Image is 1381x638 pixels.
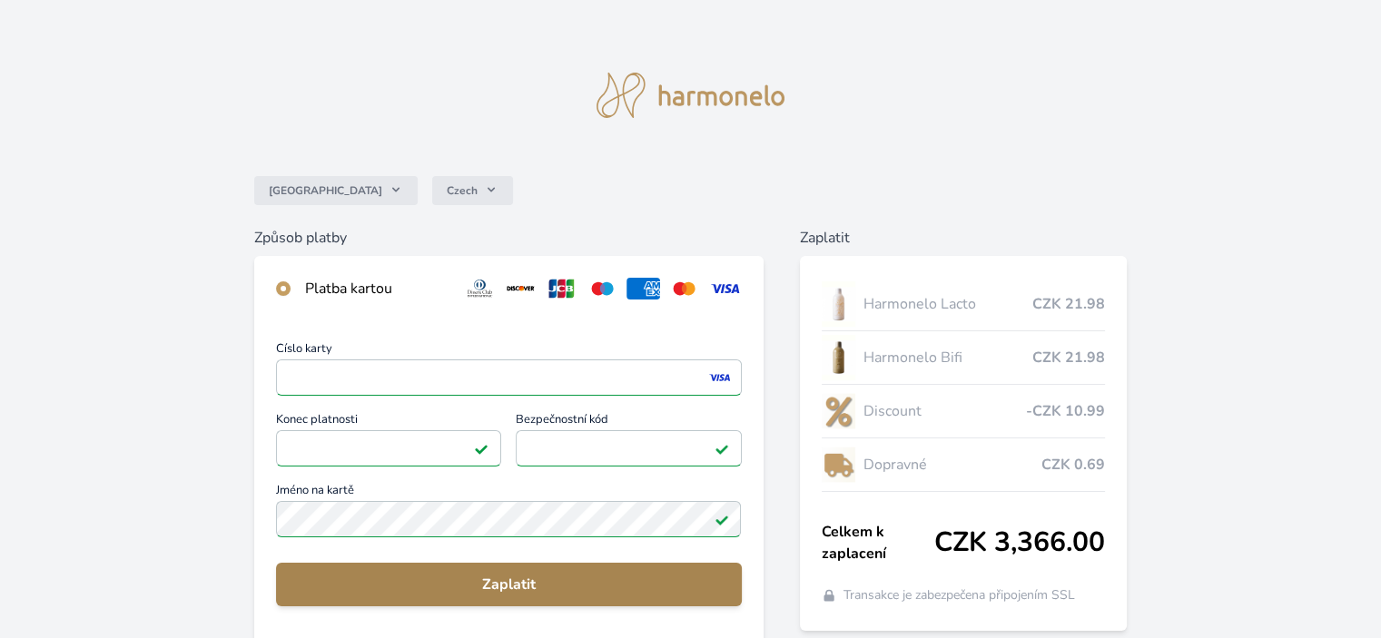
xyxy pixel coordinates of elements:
img: mc.svg [667,278,701,299]
img: visa.svg [708,278,742,299]
button: Czech [432,176,513,205]
span: Číslo karty [276,343,741,359]
iframe: Iframe pro bezpečnostní kód [524,436,733,461]
img: maestro.svg [586,278,619,299]
img: logo.svg [597,73,785,118]
button: [GEOGRAPHIC_DATA] [254,176,418,205]
span: Bezpečnostní kód [516,414,741,430]
h6: Zaplatit [800,227,1127,249]
span: Dopravné [863,454,1041,476]
span: Harmonelo Lacto [863,293,1031,315]
img: CLEAN_BIFI_se_stinem_x-lo.jpg [822,335,856,380]
span: Jméno na kartě [276,485,741,501]
span: CZK 0.69 [1041,454,1105,476]
span: CZK 21.98 [1032,347,1105,368]
img: discount-lo.png [822,388,856,434]
img: Platné pole [715,512,729,526]
img: Platné pole [474,441,488,456]
img: jcb.svg [545,278,578,299]
button: Zaplatit [276,563,741,606]
span: Harmonelo Bifi [863,347,1031,368]
img: diners.svg [463,278,497,299]
span: [GEOGRAPHIC_DATA] [269,183,382,198]
img: Platné pole [715,441,729,456]
img: CLEAN_LACTO_se_stinem_x-hi-lo.jpg [822,281,856,327]
span: Czech [447,183,478,198]
span: -CZK 10.99 [1026,400,1105,422]
span: Transakce je zabezpečena připojením SSL [843,586,1075,604]
span: CZK 21.98 [1032,293,1105,315]
h6: Způsob platby [254,227,763,249]
input: Jméno na kartěPlatné pole [276,501,741,537]
iframe: Iframe pro číslo karty [284,365,733,390]
span: CZK 3,366.00 [934,526,1105,559]
img: amex.svg [626,278,660,299]
img: discover.svg [504,278,538,299]
span: Celkem k zaplacení [822,521,934,564]
span: Zaplatit [291,574,726,595]
span: Konec platnosti [276,414,501,430]
div: Platba kartou [305,278,449,299]
img: visa [707,369,732,386]
span: Discount [863,400,1025,422]
img: delivery-lo.png [822,442,856,487]
iframe: Iframe pro datum vypršení platnosti [284,436,493,461]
